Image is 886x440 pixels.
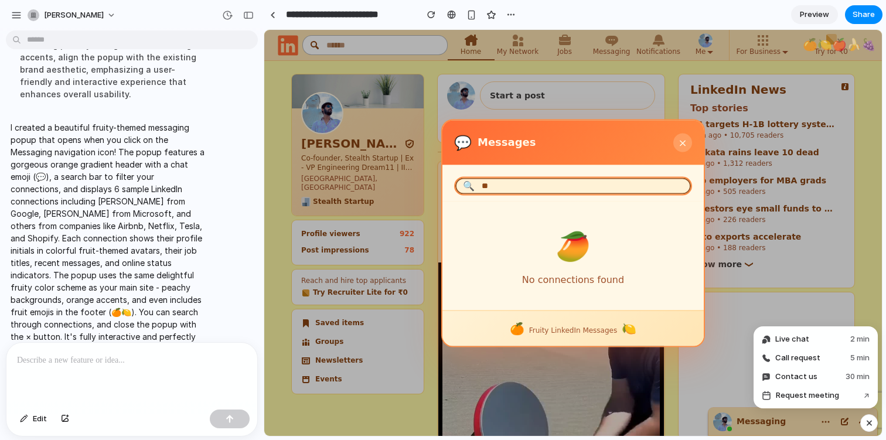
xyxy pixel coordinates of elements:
[775,352,820,364] span: Call request
[178,171,439,280] div: No connections found
[800,9,829,21] span: Preview
[864,390,870,401] span: ↗
[14,410,53,428] button: Edit
[846,371,870,383] span: 30 min
[190,102,207,123] span: 💬
[190,195,428,237] span: 🥭
[246,291,260,305] span: 🍊
[213,106,272,120] h2: Messages
[757,386,874,405] button: Request meeting↗
[850,333,870,345] span: 2 min
[265,296,353,304] span: Fruity LinkedIn Messages
[199,149,210,163] span: 🔍
[11,121,206,355] p: I created a beautiful fruity-themed messaging popup that opens when you click on the Messaging na...
[775,333,809,345] span: Live chat
[845,5,882,24] button: Share
[33,413,47,425] span: Edit
[757,349,874,367] button: Call request5 min
[44,9,104,21] span: [PERSON_NAME]
[791,5,838,24] a: Preview
[850,352,870,364] span: 5 min
[775,371,817,383] span: Contact us
[757,367,874,386] button: Contact us30 min
[757,330,874,349] button: Live chat2 min
[776,390,839,401] span: Request meeting
[23,6,122,25] button: [PERSON_NAME]
[409,103,428,122] button: ×
[853,9,875,21] span: Share
[357,291,372,305] span: 🍋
